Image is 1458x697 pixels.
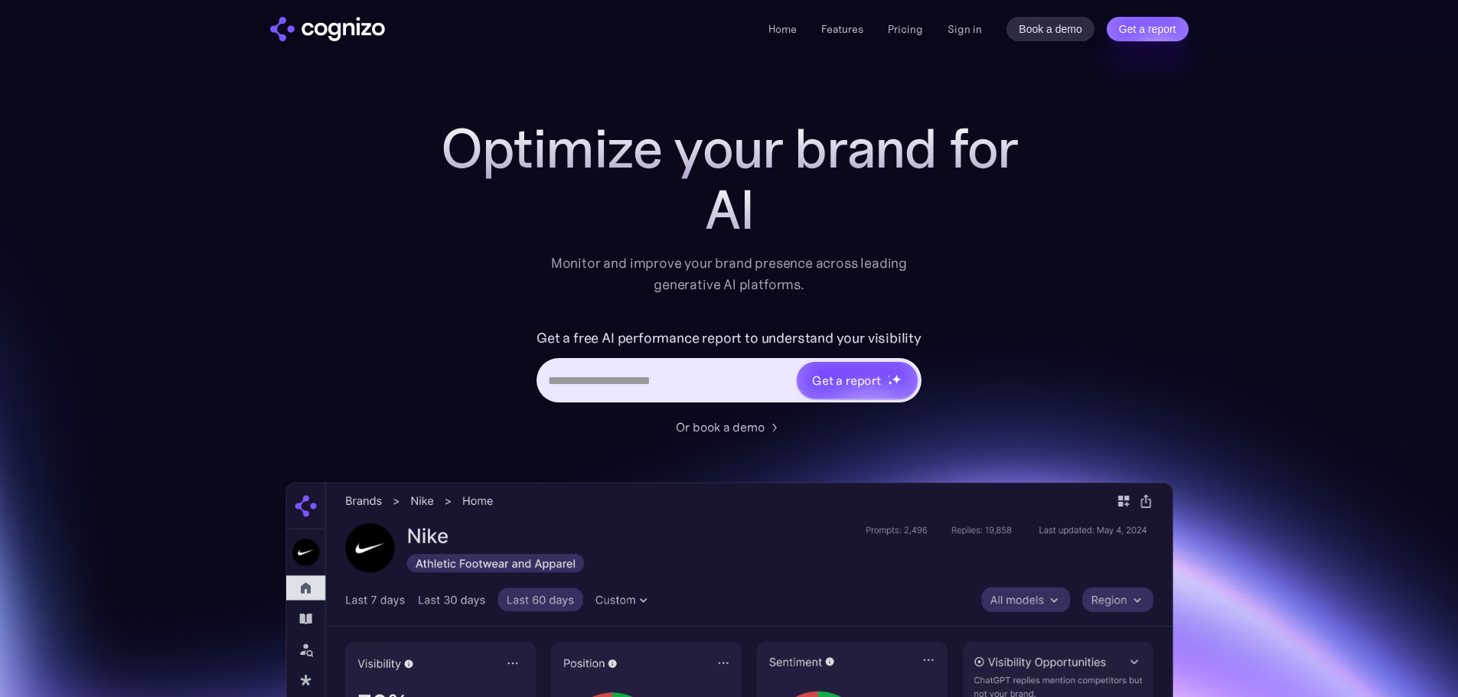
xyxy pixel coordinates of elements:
form: Hero URL Input Form [537,326,921,410]
div: Get a report [812,371,881,389]
h1: Optimize your brand for [423,118,1036,179]
a: home [270,17,385,41]
a: Sign in [948,20,982,38]
label: Get a free AI performance report to understand your visibility [537,326,921,350]
img: star [888,375,890,377]
a: Pricing [888,22,923,36]
img: star [892,374,902,384]
img: star [888,380,893,386]
a: Get a reportstarstarstar [795,360,919,400]
a: Book a demo [1006,17,1094,41]
a: Home [768,22,797,36]
div: AI [423,179,1036,240]
a: Or book a demo [676,418,783,436]
div: Or book a demo [676,418,765,436]
a: Get a report [1107,17,1189,41]
div: Monitor and improve your brand presence across leading generative AI platforms. [541,252,918,295]
a: Features [821,22,863,36]
img: cognizo logo [270,17,385,41]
